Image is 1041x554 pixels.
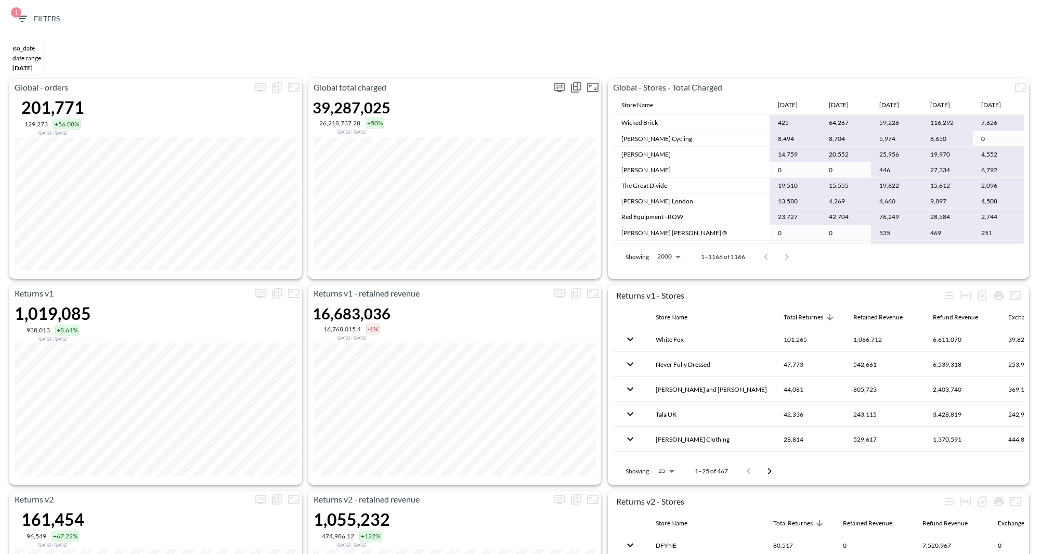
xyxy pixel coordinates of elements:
div: Show chart as table [568,491,584,508]
button: expand row [621,380,639,398]
button: more [252,79,269,96]
span: Display settings [551,285,568,302]
div: Compared to Dec 24, 2024 - May 01, 2025 [313,334,391,341]
div: 26,218,737.28 [319,119,360,127]
div: Toggle table layout between fixed and auto (default: auto) [957,287,974,304]
td: 13,580 [770,194,821,209]
button: Fullscreen [1012,79,1029,96]
span: 1 [11,7,21,18]
div: Total Returnes [773,517,813,530]
td: 14,759 [770,147,821,162]
span: May 2025 [778,99,811,111]
div: Show chart as table [568,79,584,96]
td: 116,292 [922,115,973,131]
div: +67.22% [51,531,79,542]
td: 76,249 [871,209,922,225]
span: Store Name [621,99,667,111]
div: -1% [366,324,380,334]
div: 96,549 [27,532,46,540]
th: 24,330 [775,452,845,476]
div: Returns v2 - Stores [616,496,941,506]
div: Sep 2025 [981,99,1001,111]
div: 161,454 [21,509,84,530]
div: Compared to Dec 24, 2024 - May 01, 2025 [314,542,390,548]
td: 4,552 [973,147,1024,162]
th: 2,403,740 [925,377,1000,402]
td: 8,704 [821,131,871,147]
span: Display settings [551,79,568,96]
td: 469 [922,225,973,241]
td: 0 [973,131,1024,147]
button: Fullscreen [285,285,302,302]
td: 15,555 [821,178,871,194]
th: 3,428,819 [925,402,1000,427]
div: Returns v1 - Stores [616,290,941,300]
span: Retained Revenue [843,517,906,530]
td: 64,267 [821,115,871,131]
td: [PERSON_NAME] Cycling [613,131,770,147]
span: Display settings [252,285,269,302]
td: 0 [770,162,821,178]
span: Display settings [252,491,269,508]
th: 1,370,849 [925,452,1000,476]
p: 1–1166 of 1166 [701,252,745,261]
span: Jul 2025 [879,99,913,111]
span: Store Name [656,517,701,530]
div: 1,019,085 [15,303,91,324]
span: Display settings [551,491,568,508]
td: 59,226 [871,115,922,131]
td: 42,704 [821,209,871,225]
div: 474,986.12 [322,532,354,540]
div: Store Name [656,517,687,530]
td: Red Equipment - ROW [613,209,770,225]
td: 25,956 [871,147,922,162]
button: more [252,491,269,508]
th: 101,265 [775,327,845,352]
th: 542,661 [845,352,925,377]
p: Returns v1 [9,287,252,300]
div: Compared to Dec 24, 2024 - May 01, 2025 [15,336,91,342]
td: 19,970 [922,147,973,162]
td: 8,494 [770,131,821,147]
div: Print [991,493,1007,510]
button: more [551,285,568,302]
div: Number of rows selected for download: 231 [974,493,991,510]
th: 42,336 [775,402,845,427]
div: Jun 2025 [829,99,849,111]
td: 251 [973,225,1024,241]
button: expand row [621,405,639,423]
div: May 2025 [778,99,798,111]
button: Fullscreen [1007,287,1024,304]
th: 47,773 [775,352,845,377]
div: Show chart as table [568,285,584,302]
td: 19,510 [770,178,821,194]
button: more [551,79,568,96]
div: 1,055,232 [314,509,390,530]
td: 20,552 [821,147,871,162]
th: Lucy and Yak [647,377,775,402]
div: DATE RANGE [12,54,41,62]
span: Retained Revenue [853,311,916,324]
td: 23,727 [770,209,821,225]
div: Toggle table layout between fixed and auto (default: auto) [957,493,974,510]
th: 1,370,591 [925,427,1000,452]
p: 1–25 of 467 [695,467,728,475]
th: 529,617 [845,427,925,452]
div: 129,273 [24,120,48,128]
div: 201,771 [21,97,84,118]
button: more [252,285,269,302]
div: Show chart as table [269,285,285,302]
button: expand row [621,330,639,348]
td: 698 [871,241,922,256]
td: [PERSON_NAME] [PERSON_NAME] ® [613,225,770,241]
span: Total Returnes [784,311,837,324]
td: 425 [770,115,821,131]
button: Go to next page [759,461,780,482]
td: 2,744 [973,209,1024,225]
button: expand row [621,536,639,554]
div: 2000 [653,250,684,263]
p: Global - Stores - Total Charged [608,81,1012,94]
div: +122% [359,531,382,542]
button: expand row [621,455,639,473]
button: Fullscreen [584,491,601,508]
